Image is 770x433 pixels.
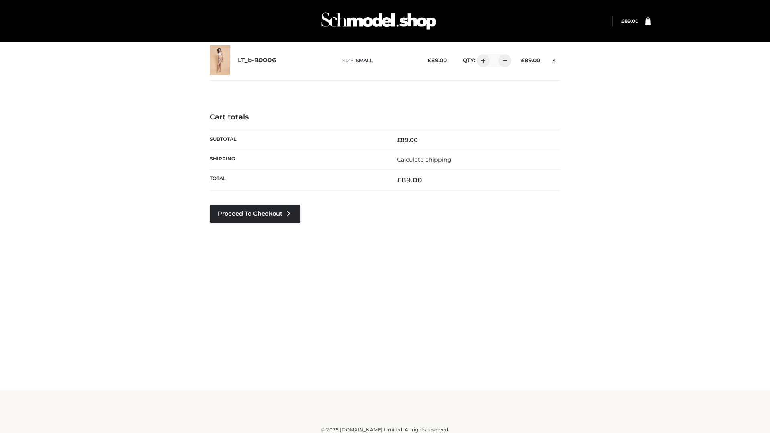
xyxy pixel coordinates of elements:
a: Calculate shipping [397,156,452,163]
a: £89.00 [621,18,638,24]
h4: Cart totals [210,113,560,122]
img: Schmodel Admin 964 [318,5,439,37]
bdi: 89.00 [397,176,422,184]
bdi: 89.00 [428,57,447,63]
span: £ [428,57,431,63]
a: Proceed to Checkout [210,205,300,223]
span: £ [397,136,401,144]
a: LT_b-B0006 [238,57,276,64]
bdi: 89.00 [397,136,418,144]
a: Remove this item [548,54,560,65]
p: size : [342,57,415,64]
span: SMALL [356,57,373,63]
span: £ [397,176,401,184]
div: QTY: [455,54,509,67]
span: £ [621,18,624,24]
bdi: 89.00 [621,18,638,24]
th: Subtotal [210,130,385,150]
span: £ [521,57,525,63]
th: Total [210,170,385,191]
bdi: 89.00 [521,57,540,63]
th: Shipping [210,150,385,169]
